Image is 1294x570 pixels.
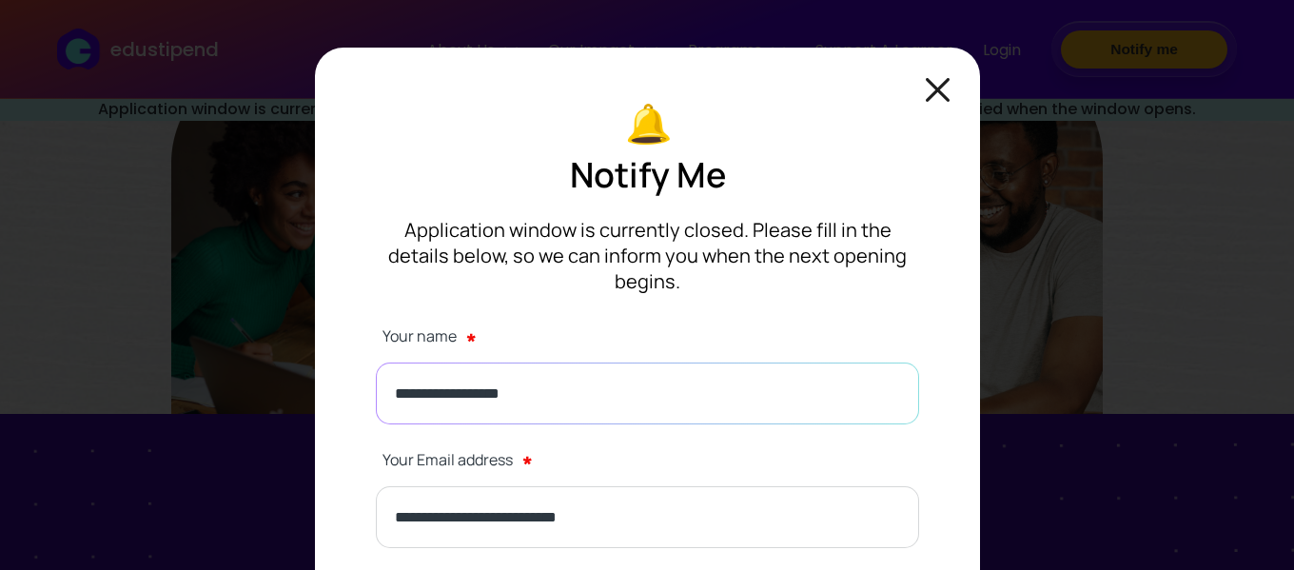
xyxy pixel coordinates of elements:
p: Notify Me [376,151,919,198]
label: Your Email address [382,439,919,480]
img: closeModal [926,78,950,102]
p: Application window is currently closed. Please fill in the details below, so we can inform you wh... [376,217,919,294]
label: Your name [382,316,919,357]
img: bell [625,102,670,147]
